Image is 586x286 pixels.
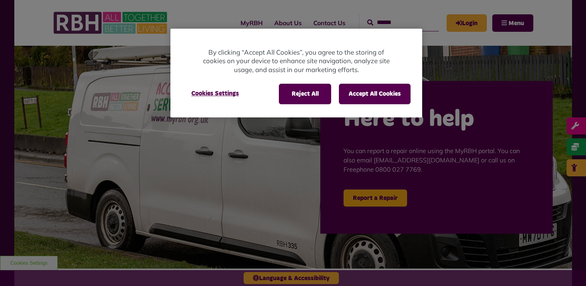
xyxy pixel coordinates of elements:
p: By clicking “Accept All Cookies”, you agree to the storing of cookies on your device to enhance s... [201,48,391,74]
div: Privacy [170,29,422,117]
button: Accept All Cookies [339,84,411,104]
button: Cookies Settings [182,84,248,103]
button: Reject All [279,84,331,104]
div: Cookie banner [170,29,422,117]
